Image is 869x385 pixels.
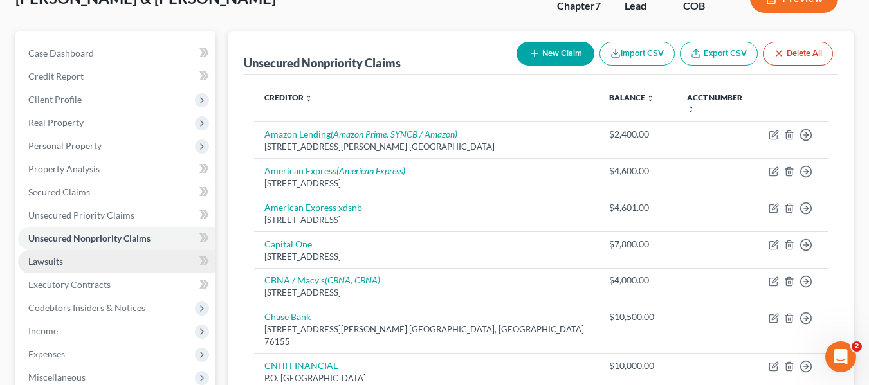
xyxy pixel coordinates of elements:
span: Unsecured Priority Claims [28,210,134,220]
a: American Express xdsnb [264,202,362,213]
span: Credit Report [28,71,84,82]
i: (CBNA, CBNA) [325,274,380,285]
span: Miscellaneous [28,372,86,382]
div: $10,500.00 [609,310,666,323]
span: Unsecured Nonpriority Claims [28,233,151,244]
span: 2 [852,341,862,352]
a: Secured Claims [18,181,215,204]
div: [STREET_ADDRESS][PERSON_NAME] [GEOGRAPHIC_DATA] [264,141,589,153]
i: (Amazon Prime, SYNCB / Amazon) [331,129,457,139]
a: American Express(American Express) [264,165,405,176]
a: Unsecured Nonpriority Claims [18,227,215,250]
div: $2,400.00 [609,128,666,141]
span: Case Dashboard [28,48,94,58]
div: P.O. [GEOGRAPHIC_DATA] [264,372,589,384]
a: Credit Report [18,65,215,88]
div: [STREET_ADDRESS] [264,251,589,263]
button: Delete All [763,42,833,66]
a: Chase Bank [264,311,311,322]
div: [STREET_ADDRESS] [264,287,589,299]
div: $4,601.00 [609,201,666,214]
button: New Claim [517,42,594,66]
div: [STREET_ADDRESS] [264,214,589,226]
span: Secured Claims [28,186,90,197]
span: Lawsuits [28,256,63,267]
span: Client Profile [28,94,82,105]
a: Acct Number unfold_more [687,93,742,113]
a: Creditor unfold_more [264,93,313,102]
a: Capital One [264,238,312,249]
span: Income [28,325,58,336]
a: Property Analysis [18,157,215,181]
span: Property Analysis [28,163,100,174]
a: Lawsuits [18,250,215,273]
span: Expenses [28,348,65,359]
div: $10,000.00 [609,359,666,372]
i: unfold_more [305,94,313,102]
a: CBNA / Macy's(CBNA, CBNA) [264,274,380,285]
a: Amazon Lending(Amazon Prime, SYNCB / Amazon) [264,129,457,139]
iframe: Intercom live chat [825,341,856,372]
i: unfold_more [687,105,695,113]
span: Executory Contracts [28,279,111,290]
span: Codebtors Insiders & Notices [28,302,145,313]
a: Export CSV [680,42,758,66]
div: [STREET_ADDRESS] [264,177,589,190]
span: Personal Property [28,140,102,151]
a: Balance unfold_more [609,93,654,102]
div: Unsecured Nonpriority Claims [244,55,401,71]
button: Import CSV [599,42,675,66]
div: $7,800.00 [609,238,666,251]
a: Case Dashboard [18,42,215,65]
div: $4,000.00 [609,274,666,287]
a: Unsecured Priority Claims [18,204,215,227]
span: Real Property [28,117,84,128]
div: $4,600.00 [609,165,666,177]
i: (American Express) [336,165,405,176]
a: Executory Contracts [18,273,215,296]
a: CNHI FINANCIAL [264,360,338,371]
i: unfold_more [646,94,654,102]
div: [STREET_ADDRESS][PERSON_NAME] [GEOGRAPHIC_DATA], [GEOGRAPHIC_DATA] 76155 [264,323,589,347]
